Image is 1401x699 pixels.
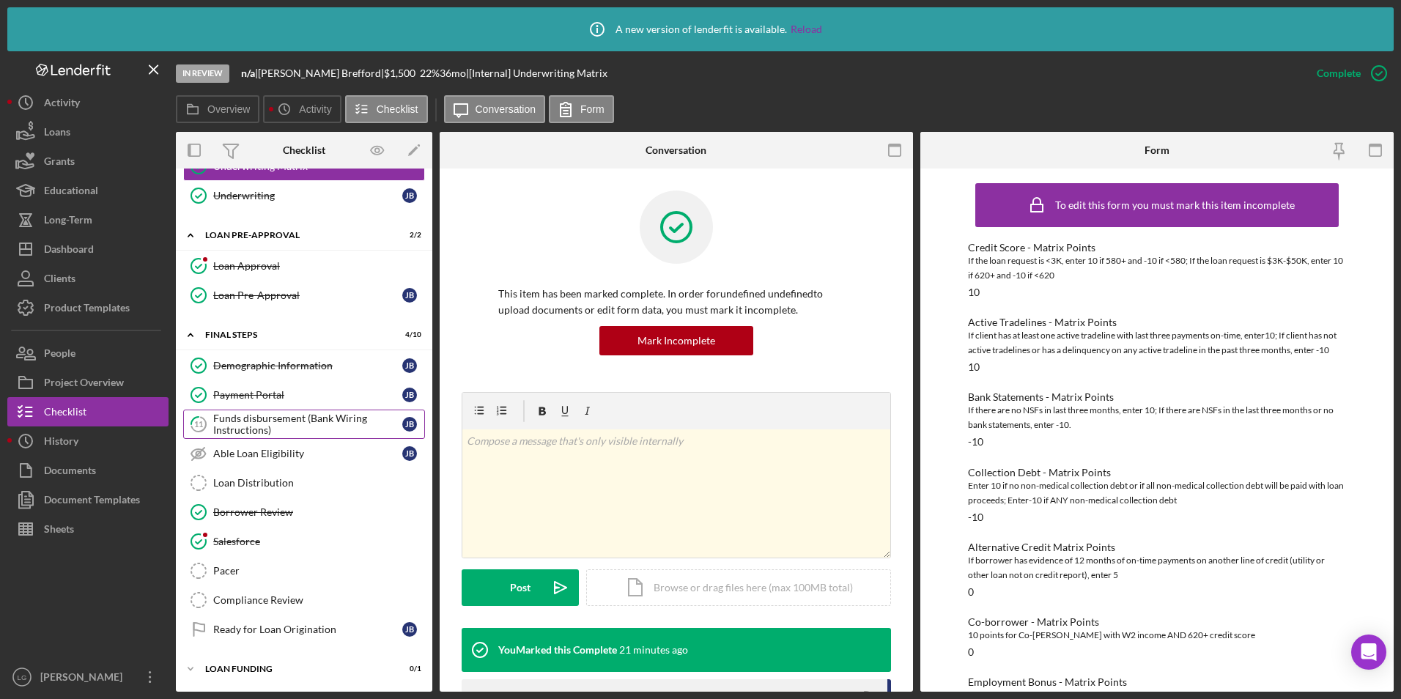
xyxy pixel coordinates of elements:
label: Checklist [377,103,418,115]
div: 36 mo [440,67,466,79]
div: Complete [1317,59,1361,88]
a: Reload [791,23,822,35]
div: Clients [44,264,75,297]
label: Form [580,103,605,115]
button: Documents [7,456,169,485]
div: Underwriting [213,190,402,201]
div: Dashboard [44,234,94,267]
div: Funds disbursement (Bank Wiring Instructions) [213,413,402,436]
div: In Review [176,64,229,83]
div: 10 [968,361,980,373]
div: Product Templates [44,293,130,326]
span: $1,500 [384,67,415,79]
button: People [7,339,169,368]
div: Loan Approval [213,260,424,272]
div: Active Tradelines - Matrix Points [968,317,1347,328]
div: Collection Debt - Matrix Points [968,467,1347,478]
button: Checklist [345,95,428,123]
button: Project Overview [7,368,169,397]
div: Ready for Loan Origination [213,624,402,635]
a: Underwriting Matrix [183,152,425,181]
div: History [44,426,78,459]
button: Dashboard [7,234,169,264]
button: Overview [176,95,259,123]
a: Checklist [7,397,169,426]
a: Sheets [7,514,169,544]
a: Borrower Review [183,498,425,527]
div: To edit this form you must mark this item incomplete [1055,199,1295,211]
div: 4 / 10 [395,330,421,339]
div: If client has at least one active tradeline with last three payments on-time, enter10; If client ... [968,328,1347,358]
div: [PERSON_NAME] [37,662,132,695]
div: J B [402,417,417,432]
div: Form [1145,144,1169,156]
div: Document Templates [44,485,140,518]
a: Compliance Review [183,585,425,615]
div: FINAL STEPS [205,330,385,339]
div: A new version of lenderfit is available. [579,11,822,48]
button: Document Templates [7,485,169,514]
div: Co-borrower - Matrix Points [968,616,1347,628]
div: J B [402,358,417,373]
div: Compliance Review [213,594,424,606]
div: Documents [44,456,96,489]
div: -10 [968,436,983,448]
div: 0 [968,586,974,598]
a: Able Loan EligibilityJB [183,439,425,468]
div: Loan Pre-Approval [205,231,385,240]
a: Pacer [183,556,425,585]
div: Activity [44,88,80,121]
div: 10 points for Co-[PERSON_NAME] with W2 income AND 620+ credit score [968,628,1347,643]
button: Mark Incomplete [599,326,753,355]
div: Credit Score - Matrix Points [968,242,1347,254]
div: Employment Bonus - Matrix Points [968,676,1347,688]
button: Long-Term [7,205,169,234]
button: Form [549,95,614,123]
label: Activity [299,103,331,115]
text: LG [18,673,27,681]
div: J B [402,388,417,402]
div: Grants [44,147,75,180]
div: Loans [44,117,70,150]
div: Able Loan Eligibility [213,448,402,459]
label: Conversation [476,103,536,115]
a: Payment PortalJB [183,380,425,410]
div: 22 % [420,67,440,79]
div: Enter 10 if no non-medical collection debt or if all non-medical collection debt will be paid wit... [968,478,1347,508]
div: Project Overview [44,368,124,401]
div: -10 [968,511,983,523]
div: J B [402,446,417,461]
a: UnderwritingJB [183,181,425,210]
div: Educational [44,176,98,209]
div: 2 / 2 [395,231,421,240]
div: Sheets [44,514,74,547]
div: Long-Term [44,205,92,238]
div: | [241,67,258,79]
a: Demographic InformationJB [183,351,425,380]
div: If there are no NSFs in last three months, enter 10; If there are NSFs in the last three months o... [968,403,1347,432]
div: You Marked this Complete [498,644,617,656]
time: 2025-09-04 18:26 [619,644,688,656]
a: 11Funds disbursement (Bank Wiring Instructions)JB [183,410,425,439]
button: Activity [7,88,169,117]
button: Product Templates [7,293,169,322]
button: History [7,426,169,456]
a: Grants [7,147,169,176]
div: If the loan request is <3K, enter 10 if 580+ and -10 if <580; If the loan request is $3K-$50K, en... [968,254,1347,283]
div: Post [510,569,531,606]
div: Loan Funding [205,665,385,673]
button: Clients [7,264,169,293]
a: Ready for Loan OriginationJB [183,615,425,644]
button: Activity [263,95,341,123]
div: Mark Incomplete [637,326,715,355]
a: Educational [7,176,169,205]
div: 0 / 1 [395,665,421,673]
div: Demographic Information [213,360,402,371]
button: Loans [7,117,169,147]
div: Alternative Credit Matrix Points [968,541,1347,553]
